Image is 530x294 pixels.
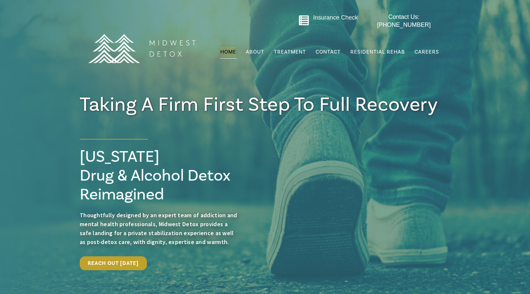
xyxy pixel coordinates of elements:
span: About [246,49,264,55]
span: Thoughtfully designed by an expert team of addiction and mental health professionals, Midwest Det... [80,211,237,246]
a: Home [220,46,237,58]
img: MD Logo Horitzontal white-01 (1) (1) [84,20,199,77]
span: [US_STATE] Drug & Alcohol Detox Reimagined [80,147,231,205]
a: Treatment [273,46,307,58]
span: Reach Out [DATE] [88,260,139,267]
span: Contact Us: [PHONE_NUMBER] [377,14,431,28]
a: Careers [414,46,440,58]
a: About [245,46,265,58]
a: Reach Out [DATE] [80,256,147,270]
a: Contact Us: [PHONE_NUMBER] [364,13,444,29]
span: Contact [316,49,341,55]
a: Insurance Check [313,14,358,21]
a: Contact [315,46,341,58]
span: Residential Rehab [350,49,405,55]
a: Residential Rehab [350,46,406,58]
a: Go to midwestdetox.com/message-form-page/ [298,15,309,28]
span: Home [220,49,236,55]
span: Careers [415,49,439,55]
span: Treatment [274,49,306,55]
